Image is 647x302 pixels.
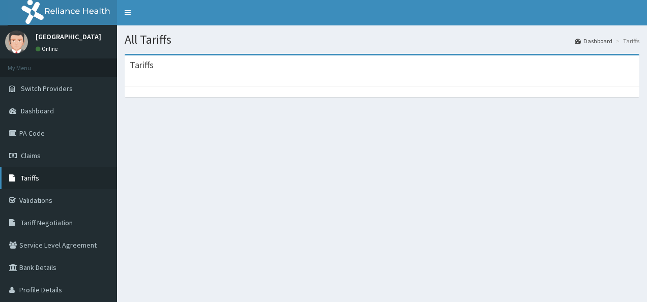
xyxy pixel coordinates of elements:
[21,106,54,115] span: Dashboard
[36,33,101,40] p: [GEOGRAPHIC_DATA]
[21,173,39,183] span: Tariffs
[5,31,28,53] img: User Image
[130,61,154,70] h3: Tariffs
[575,37,612,45] a: Dashboard
[36,45,60,52] a: Online
[21,84,73,93] span: Switch Providers
[613,37,639,45] li: Tariffs
[21,218,73,227] span: Tariff Negotiation
[21,151,41,160] span: Claims
[125,33,639,46] h1: All Tariffs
